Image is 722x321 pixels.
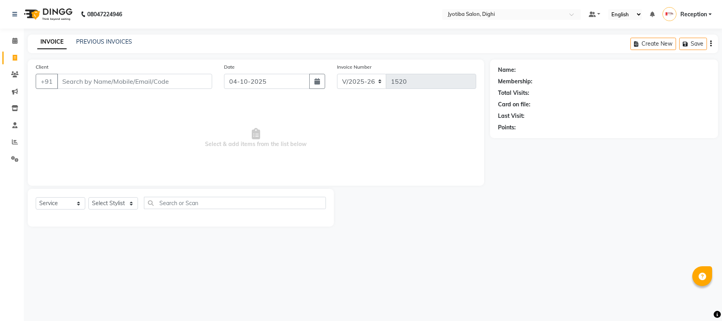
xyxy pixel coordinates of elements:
div: Points: [498,123,516,132]
iframe: chat widget [689,289,714,313]
label: Invoice Number [337,63,372,71]
button: Create New [630,38,676,50]
input: Search by Name/Mobile/Email/Code [57,74,212,89]
button: Save [679,38,707,50]
span: Reception [680,10,707,19]
img: Reception [663,7,676,21]
input: Search or Scan [144,197,326,209]
div: Name: [498,66,516,74]
div: Total Visits: [498,89,529,97]
div: Card on file: [498,100,530,109]
img: logo [20,3,75,25]
button: +91 [36,74,58,89]
span: Select & add items from the list below [36,98,476,178]
div: Last Visit: [498,112,525,120]
label: Client [36,63,48,71]
b: 08047224946 [87,3,122,25]
a: INVOICE [37,35,67,49]
div: Membership: [498,77,532,86]
label: Date [224,63,235,71]
a: PREVIOUS INVOICES [76,38,132,45]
